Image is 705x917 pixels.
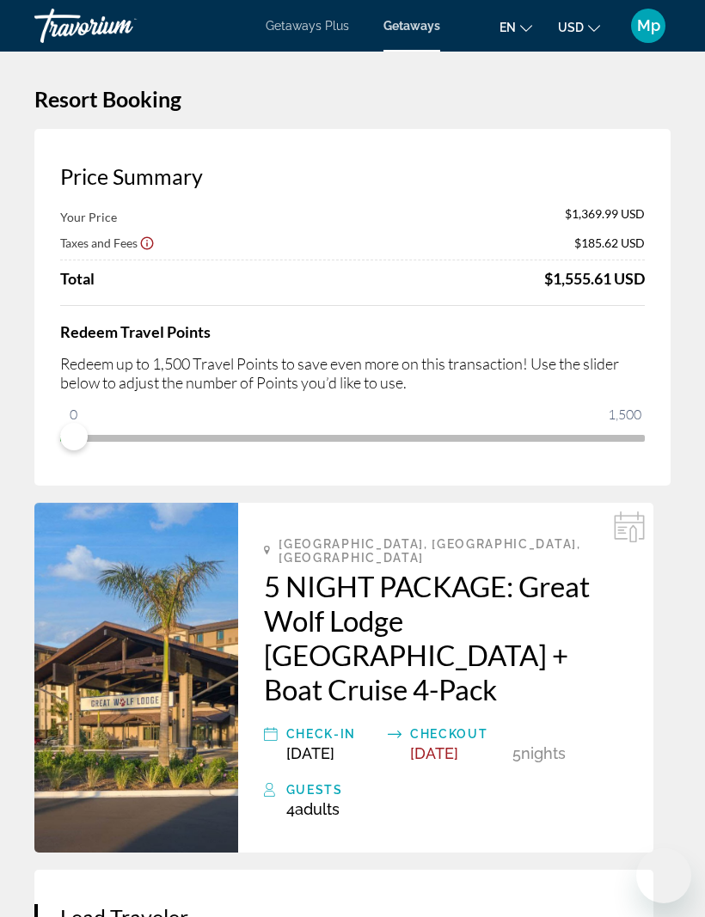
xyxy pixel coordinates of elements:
[558,21,584,34] span: USD
[67,404,80,425] span: 0
[295,800,340,818] span: Adults
[60,163,645,189] h3: Price Summary
[558,15,600,40] button: Change currency
[60,322,645,341] h4: Redeem Travel Points
[60,423,88,450] span: ngx-slider
[286,724,379,744] div: Check-In
[60,210,117,224] span: Your Price
[286,744,334,762] span: [DATE]
[60,354,645,392] p: Redeem up to 1,500 Travel Points to save even more on this transaction! Use the slider below to a...
[626,8,671,44] button: User Menu
[264,569,628,706] a: 5 NIGHT PACKAGE: Great Wolf Lodge [GEOGRAPHIC_DATA] + Boat Cruise 4-Pack
[410,744,458,762] span: [DATE]
[286,779,628,800] div: Guests
[565,206,645,225] span: $1,369.99 USD
[500,15,532,40] button: Change language
[605,404,644,425] span: 1,500
[60,269,95,288] span: Total
[544,269,645,288] div: $1,555.61 USD
[383,19,440,33] a: Getaways
[574,235,645,250] span: $185.62 USD
[410,724,503,744] div: Checkout
[512,744,521,762] span: 5
[279,537,628,565] span: [GEOGRAPHIC_DATA], [GEOGRAPHIC_DATA], [GEOGRAPHIC_DATA]
[139,235,155,250] button: Show Taxes and Fees disclaimer
[286,800,340,818] span: 4
[34,3,206,48] a: Travorium
[60,235,138,250] span: Taxes and Fees
[500,21,516,34] span: en
[266,19,349,33] a: Getaways Plus
[636,848,691,903] iframe: Botón para iniciar la ventana de mensajería
[60,435,645,438] ngx-slider: ngx-slider
[60,234,155,251] button: Show Taxes and Fees breakdown
[34,86,671,112] h1: Resort Booking
[521,744,566,762] span: Nights
[637,17,660,34] span: Mp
